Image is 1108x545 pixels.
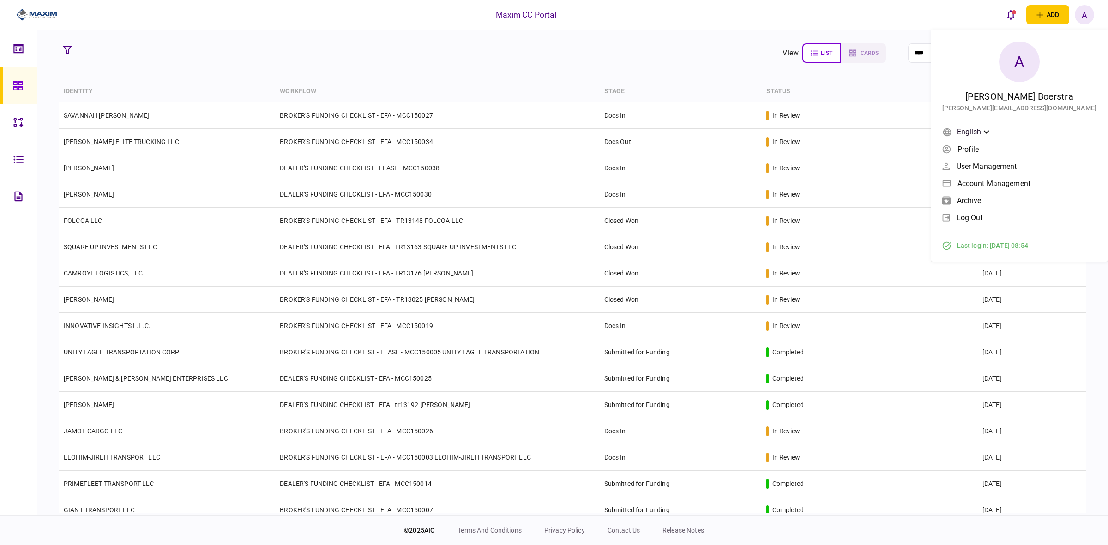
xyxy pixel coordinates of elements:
td: BROKER'S FUNDING CHECKLIST - EFA - MCC150026 [275,418,599,444]
div: in review [772,111,800,120]
div: in review [772,269,800,278]
a: privacy policy [544,527,585,534]
span: cards [861,50,879,56]
td: Submitted for Funding [600,339,762,365]
div: completed [772,400,804,409]
div: in review [772,190,800,199]
a: ELOHIM-JIREH TRANSPORT LLC [64,454,160,461]
td: Closed Won [600,287,762,313]
td: [DATE] [978,418,1086,444]
a: [PERSON_NAME] [64,164,114,172]
a: JAMOL CARGO LLC [64,427,122,435]
td: Closed Won [600,260,762,287]
span: list [821,50,832,56]
div: completed [772,374,804,383]
button: open adding identity options [1026,5,1069,24]
td: [DATE] [978,260,1086,287]
div: © 2025 AIO [404,526,446,535]
a: release notes [662,527,704,534]
td: BROKER'S FUNDING CHECKLIST - EFA - MCC150027 [275,102,599,129]
a: INNOVATIVE INSIGHTS L.L.C. [64,322,151,329]
div: completed [772,479,804,488]
button: list [802,43,841,63]
a: GIANT TRANSPORT LLC [64,506,135,514]
a: PRIMEFLEET TRANSPORT LLC [64,480,154,487]
td: Submitted for Funding [600,471,762,497]
div: in review [772,137,800,146]
a: CAMROYL LOGISTICS, LLC [64,270,143,277]
td: [DATE] [978,497,1086,523]
td: DEALER'S FUNDING CHECKLIST - EFA - MCC150014 [275,471,599,497]
div: A [999,42,1040,82]
button: A [1075,5,1094,24]
td: BROKER'S FUNDING CHECKLIST - EFA - TR13025 [PERSON_NAME] [275,287,599,313]
button: cards [841,43,886,63]
a: [PERSON_NAME] ELITE TRUCKING LLC [64,138,179,145]
button: open notifications list [1001,5,1021,24]
td: [DATE] [978,313,1086,339]
td: DEALER'S FUNDING CHECKLIST - EFA - TR13163 SQUARE UP INVESTMENTS LLC [275,234,599,260]
td: DEALER'S FUNDING CHECKLIST - EFA - tr13192 [PERSON_NAME] [275,392,599,418]
div: in review [772,216,800,225]
span: Last login : [DATE] 08:54 [957,241,1028,251]
a: [PERSON_NAME] [64,401,114,408]
div: [PERSON_NAME] Boerstra [965,90,1073,103]
td: Docs In [600,418,762,444]
td: BROKER'S FUNDING CHECKLIST - EFA - MCC150034 [275,129,599,155]
span: Profile [957,145,979,153]
td: Submitted for Funding [600,365,762,392]
td: Closed Won [600,208,762,234]
a: terms and conditions [458,527,522,534]
div: in review [772,242,800,252]
td: [DATE] [978,339,1086,365]
a: User management [942,159,1096,173]
img: client company logo [16,8,57,22]
span: User management [957,162,1017,170]
td: Submitted for Funding [600,497,762,523]
span: archive [957,197,982,204]
a: contact us [608,527,640,534]
div: in review [772,453,800,462]
td: [DATE] [978,287,1086,313]
td: DEALER'S FUNDING CHECKLIST - EFA - MCC150025 [275,365,599,392]
td: Docs In [600,313,762,339]
a: SQUARE UP INVESTMENTS LLC [64,243,157,251]
div: completed [772,505,804,515]
span: Account management [957,180,1030,187]
div: [PERSON_NAME][EMAIL_ADDRESS][DOMAIN_NAME] [942,103,1096,113]
td: Docs In [600,102,762,129]
a: [PERSON_NAME] & [PERSON_NAME] ENTERPRISES LLC [64,375,228,382]
th: status [762,81,978,102]
td: BROKER'S FUNDING CHECKLIST - EFA - TR13148 FOLCOA LLC [275,208,599,234]
td: [DATE] [978,471,1086,497]
td: [DATE] [978,365,1086,392]
td: BROKER'S FUNDING CHECKLIST - LEASE - MCC150005 UNITY EAGLE TRANSPORTATION [275,339,599,365]
a: log out [942,210,1096,224]
td: DEALER'S FUNDING CHECKLIST - EFA - TR13176 [PERSON_NAME] [275,260,599,287]
td: Docs In [600,155,762,181]
div: in review [772,163,800,173]
div: Maxim CC Portal [496,9,557,21]
td: Submitted for Funding [600,392,762,418]
a: Profile [942,142,1096,156]
th: identity [59,81,275,102]
td: BROKER'S FUNDING CHECKLIST - EFA - MCC150007 [275,497,599,523]
a: archive [942,193,1096,207]
a: UNITY EAGLE TRANSPORTATION CORP [64,348,180,356]
td: Docs In [600,444,762,471]
div: completed [772,347,804,357]
th: workflow [275,81,599,102]
td: [DATE] [978,392,1086,418]
td: Closed Won [600,234,762,260]
th: stage [600,81,762,102]
td: [DATE] [978,444,1086,471]
div: view [783,48,799,59]
td: BROKER'S FUNDING CHECKLIST - EFA - MCC150003 ELOHIM-JIREH TRANSPORT LLC [275,444,599,471]
div: English [957,126,989,138]
td: DEALER'S FUNDING CHECKLIST - EFA - MCC150030 [275,181,599,208]
a: Account management [942,176,1096,190]
td: Docs Out [600,129,762,155]
td: DEALER'S FUNDING CHECKLIST - LEASE - MCC150038 [275,155,599,181]
a: [PERSON_NAME] [64,191,114,198]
